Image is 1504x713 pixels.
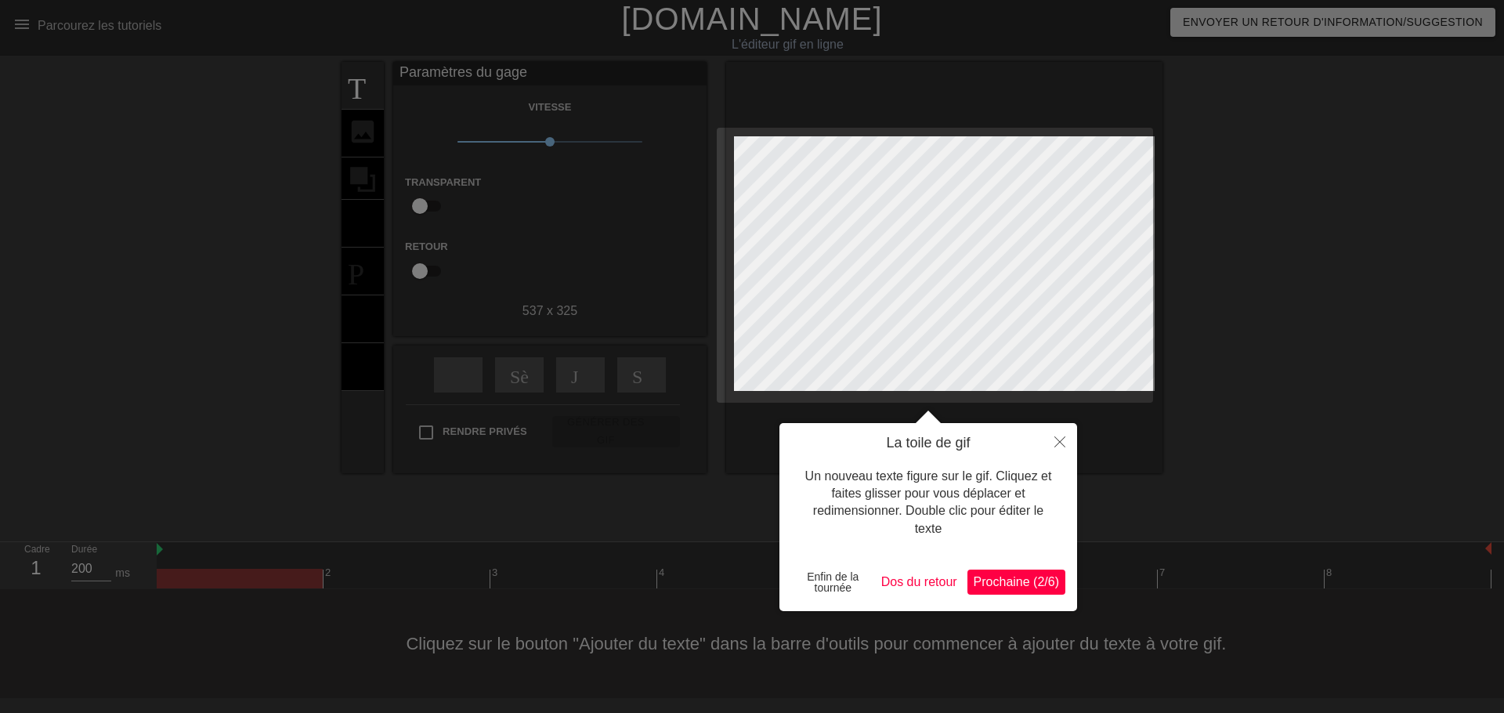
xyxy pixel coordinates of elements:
[967,570,1065,595] button: Prochaine étape
[875,570,963,595] button: Dos du retour
[791,452,1065,554] div: Un nouveau texte figure sur le gif. Cliquez et faites glisser pour vous déplacer et redimensionne...
[791,435,1065,452] h4: La toile de gif
[974,575,1059,588] span: Prochaine (2/6)
[1043,423,1077,459] button: Fermer
[791,565,875,599] button: Enfin de la tournée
